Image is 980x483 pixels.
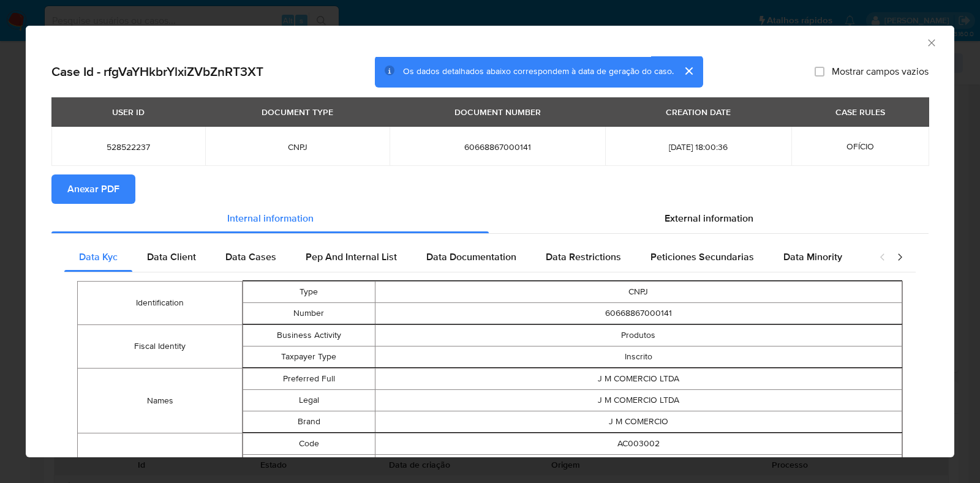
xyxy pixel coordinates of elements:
[243,455,375,476] td: Description
[243,303,375,324] td: Number
[375,390,902,411] td: J M COMERCIO LTDA
[375,369,902,390] td: J M COMERCIO LTDA
[243,346,375,368] td: Taxpayer Type
[925,37,937,48] button: Fechar a janela
[51,204,929,233] div: Detailed info
[220,141,375,152] span: CNPJ
[674,56,703,86] button: cerrar
[832,66,929,78] span: Mostrar campos vazios
[658,102,738,122] div: CREATION DATE
[620,141,777,152] span: [DATE] 18:00:36
[64,242,867,272] div: Detailed internal info
[26,26,954,457] div: closure-recommendation-modal
[375,411,902,433] td: J M COMERCIO
[225,250,276,264] span: Data Cases
[426,250,516,264] span: Data Documentation
[375,325,902,346] td: Produtos
[815,67,824,77] input: Mostrar campos vazios
[243,325,375,346] td: Business Activity
[403,66,674,78] span: Os dados detalhados abaixo correspondem à data de geração do caso.
[375,455,902,476] td: Alimentos
[375,282,902,303] td: CNPJ
[375,303,902,324] td: 60668867000141
[254,102,341,122] div: DOCUMENT TYPE
[105,102,152,122] div: USER ID
[51,64,263,80] h2: Case Id - rfgVaYHkbrYlxiZVbZnRT3XT
[375,433,902,455] td: AC003002
[665,211,753,225] span: External information
[243,369,375,390] td: Preferred Full
[546,250,621,264] span: Data Restrictions
[243,433,375,455] td: Code
[650,250,754,264] span: Peticiones Secundarias
[79,250,118,264] span: Data Kyc
[243,411,375,433] td: Brand
[78,369,243,433] td: Names
[846,140,874,152] span: OFÍCIO
[783,250,842,264] span: Data Minority
[243,282,375,303] td: Type
[404,141,590,152] span: 60668867000141
[147,250,196,264] span: Data Client
[243,390,375,411] td: Legal
[447,102,548,122] div: DOCUMENT NUMBER
[78,282,243,325] td: Identification
[51,174,135,204] button: Anexar PDF
[227,211,314,225] span: Internal information
[375,346,902,368] td: Inscrito
[306,250,397,264] span: Pep And Internal List
[828,102,892,122] div: CASE RULES
[66,141,190,152] span: 528522237
[78,325,243,369] td: Fiscal Identity
[67,176,119,203] span: Anexar PDF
